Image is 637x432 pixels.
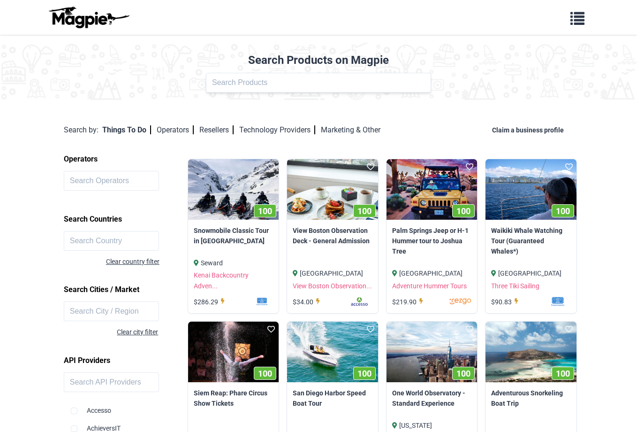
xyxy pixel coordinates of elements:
[387,159,478,220] a: 100
[106,256,191,267] div: Clear country filter
[64,301,159,321] input: Search City / Region
[64,353,191,369] h2: API Providers
[491,388,571,409] a: Adventurous Snorkeling Boat Trip
[485,159,576,220] img: Waikiki Whale Watching Tour (Guaranteed Whales*) image
[6,54,631,67] h2: Search Products on Magpie
[357,206,372,216] span: 100
[456,206,470,216] span: 100
[287,159,378,220] a: 100
[188,159,279,220] a: 100
[64,171,159,191] input: Search Operators
[194,388,273,409] a: Siem Reap: Phare Circus Show Tickets
[64,124,99,136] div: Search by:
[491,282,539,290] a: Three Tiki Sailing
[456,369,470,378] span: 100
[157,125,194,134] a: Operators
[556,369,570,378] span: 100
[485,322,576,382] a: 100
[64,151,191,167] h2: Operators
[194,258,273,268] div: Seward
[293,225,372,247] a: View Boston Observation Deck - General Admission
[287,159,378,220] img: View Boston Observation Deck - General Admission image
[239,125,315,134] a: Technology Providers
[392,297,426,307] div: $219.90
[206,73,431,93] input: Search Products
[491,297,521,307] div: $90.83
[64,372,159,392] input: Search API Providers
[194,225,273,247] a: Snowmobile Classic Tour in [GEOGRAPHIC_DATA]
[357,369,372,378] span: 100
[485,322,576,382] img: Adventurous Snorkeling Boat Trip image
[521,297,571,306] img: mf1jrhtrrkrdcsvakxwt.svg
[321,125,380,134] a: Marketing & Other
[194,297,227,307] div: $286.29
[491,268,571,278] div: [GEOGRAPHIC_DATA]
[556,206,570,216] span: 100
[188,322,279,382] a: 100
[188,322,279,382] img: Siem Reap: Phare Circus Show Tickets image
[102,125,151,134] a: Things To Do
[293,297,323,307] div: $34.00
[287,322,378,382] img: San Diego Harbor Speed Boat Tour image
[392,268,472,278] div: [GEOGRAPHIC_DATA]
[64,327,159,337] div: Clear city filter
[293,268,372,278] div: [GEOGRAPHIC_DATA]
[71,398,184,416] div: Accesso
[426,297,472,306] img: jnlrevnfoudwrkxojroq.svg
[64,211,191,227] h2: Search Countries
[258,206,272,216] span: 100
[227,297,273,306] img: mf1jrhtrrkrdcsvakxwt.svg
[392,282,467,290] a: Adventure Hummer Tours
[46,6,131,29] img: logo-ab69f6fb50320c5b225c76a69d11143b.png
[387,322,478,382] img: One World Observatory - Standard Experience image
[188,159,279,220] img: Snowmobile Classic Tour in Kenai Fjords National Park image
[492,126,568,134] a: Claim a business profile
[491,225,571,257] a: Waikiki Whale Watching Tour (Guaranteed Whales*)
[199,125,234,134] a: Resellers
[387,322,478,382] a: 100
[64,282,191,298] h2: Search Cities / Market
[485,159,576,220] a: 100
[64,231,159,251] input: Search Country
[258,369,272,378] span: 100
[194,271,249,289] a: Kenai Backcountry Adven...
[293,282,372,290] a: View Boston Observation...
[392,225,472,257] a: Palm Springs Jeep or H-1 Hummer tour to Joshua Tree
[392,388,472,409] a: One World Observatory - Standard Experience
[293,388,372,409] a: San Diego Harbor Speed Boat Tour
[323,297,372,306] img: rfmmbjnnyrazl4oou2zc.svg
[287,322,378,382] a: 100
[387,159,478,220] img: Palm Springs Jeep or H-1 Hummer tour to Joshua Tree image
